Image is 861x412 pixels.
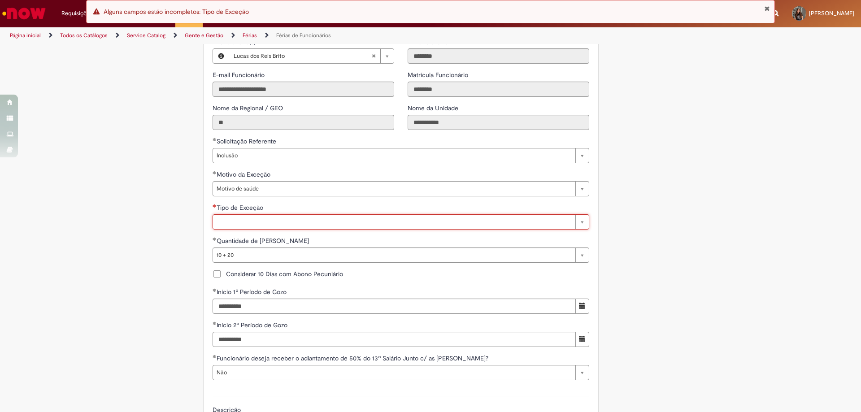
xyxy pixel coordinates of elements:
[408,82,589,97] input: Matrícula Funcionário
[408,115,589,130] input: Nome da Unidade
[217,354,490,362] span: Funcionário deseja receber o adiantamento de 50% do 13º Salário Junto c/ as [PERSON_NAME]?
[213,138,217,141] span: Obrigatório Preenchido
[217,148,571,163] span: Inclusão
[185,32,223,39] a: Gente e Gestão
[213,104,285,112] span: Somente leitura - Nome da Regional / GEO
[276,32,331,39] a: Férias de Funcionários
[764,5,770,12] button: Fechar Notificação
[127,32,165,39] a: Service Catalog
[7,27,567,44] ul: Trilhas de página
[104,8,249,16] span: Alguns campos estão incompletos: Tipo de Exceção
[367,49,380,63] abbr: Limpar campo Funcionário(s)
[408,71,470,79] span: Somente leitura - Matrícula Funcionário
[213,171,217,174] span: Obrigatório Preenchido
[408,104,460,112] span: Somente leitura - Nome da Unidade
[408,48,589,64] input: ID Funcionário
[217,170,272,178] span: Motivo da Exceção
[213,299,576,314] input: Início 1º Período de Gozo 11 October 2025 Saturday
[217,288,288,296] span: Início 1º Período de Gozo
[213,237,217,241] span: Obrigatório Preenchido
[243,32,257,39] a: Férias
[60,32,108,39] a: Todos os Catálogos
[213,82,394,97] input: E-mail Funcionário
[217,365,571,380] span: Não
[213,49,229,63] button: Funcionário(s), Visualizar este registro Lucas dos Reis Brito
[213,321,217,325] span: Obrigatório Preenchido
[217,204,265,212] span: Tipo de Exceção
[213,71,266,79] span: Somente leitura - E-mail Funcionário
[213,115,394,130] input: Nome da Regional / GEO
[217,237,311,245] span: Quantidade de [PERSON_NAME]
[10,32,41,39] a: Página inicial
[229,49,394,63] a: Lucas dos Reis BritoLimpar campo Funcionário(s)
[213,355,217,358] span: Obrigatório Preenchido
[217,321,289,329] span: Início 2º Período de Gozo
[809,9,854,17] span: [PERSON_NAME]
[575,332,589,347] button: Mostrar calendário para Início 2º Período de Gozo
[217,248,571,262] span: 10 + 20
[575,299,589,314] button: Mostrar calendário para Início 1º Período de Gozo
[217,137,278,145] span: Solicitação Referente
[226,269,343,278] span: Considerar 10 Dias com Abono Pecuniário
[213,204,217,208] span: Necessários
[217,182,571,196] span: Motivo de saúde
[1,4,47,22] img: ServiceNow
[61,9,93,18] span: Requisições
[234,49,371,63] span: Lucas dos Reis Brito
[213,288,217,292] span: Obrigatório Preenchido
[213,332,576,347] input: Início 2º Período de Gozo 01 July 2026 Wednesday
